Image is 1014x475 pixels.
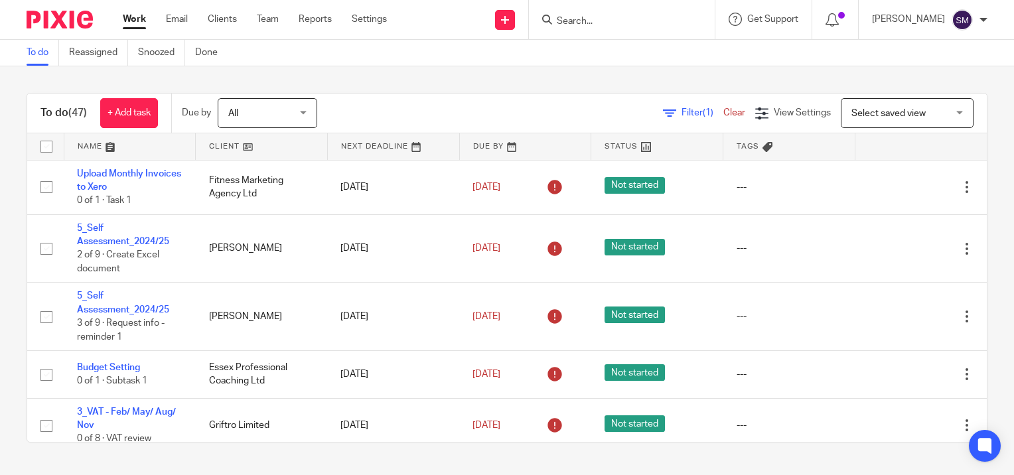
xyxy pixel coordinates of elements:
[737,419,842,432] div: ---
[77,196,131,205] span: 0 of 1 · Task 1
[472,370,500,379] span: [DATE]
[327,351,459,398] td: [DATE]
[40,106,87,120] h1: To do
[555,16,675,28] input: Search
[327,214,459,283] td: [DATE]
[851,109,926,118] span: Select saved view
[69,40,128,66] a: Reassigned
[723,108,745,117] a: Clear
[605,415,665,432] span: Not started
[68,107,87,118] span: (47)
[196,283,328,351] td: [PERSON_NAME]
[257,13,279,26] a: Team
[196,351,328,398] td: Essex Professional Coaching Ltd
[77,363,140,372] a: Budget Setting
[682,108,723,117] span: Filter
[472,312,500,321] span: [DATE]
[327,160,459,214] td: [DATE]
[77,435,151,444] span: 0 of 8 · VAT review
[196,160,328,214] td: Fitness Marketing Agency Ltd
[77,318,165,342] span: 3 of 9 · Request info - reminder 1
[952,9,973,31] img: svg%3E
[472,182,500,192] span: [DATE]
[327,398,459,452] td: [DATE]
[299,13,332,26] a: Reports
[747,15,798,24] span: Get Support
[77,169,181,192] a: Upload Monthly Invoices to Xero
[195,40,228,66] a: Done
[703,108,713,117] span: (1)
[737,310,842,323] div: ---
[605,177,665,194] span: Not started
[77,251,159,274] span: 2 of 9 · Create Excel document
[123,13,146,26] a: Work
[774,108,831,117] span: View Settings
[182,106,211,119] p: Due by
[605,239,665,255] span: Not started
[77,224,169,246] a: 5_Self Assessment_2024/25
[77,291,169,314] a: 5_Self Assessment_2024/25
[352,13,387,26] a: Settings
[208,13,237,26] a: Clients
[737,368,842,381] div: ---
[196,398,328,452] td: Griftro Limited
[166,13,188,26] a: Email
[327,283,459,351] td: [DATE]
[27,11,93,29] img: Pixie
[872,13,945,26] p: [PERSON_NAME]
[77,407,176,430] a: 3_VAT - Feb/ May/ Aug/ Nov
[605,364,665,381] span: Not started
[737,241,842,255] div: ---
[605,306,665,323] span: Not started
[737,143,759,150] span: Tags
[737,180,842,194] div: ---
[27,40,59,66] a: To do
[228,109,238,118] span: All
[100,98,158,128] a: + Add task
[472,421,500,430] span: [DATE]
[472,243,500,253] span: [DATE]
[138,40,185,66] a: Snoozed
[196,214,328,283] td: [PERSON_NAME]
[77,377,147,386] span: 0 of 1 · Subtask 1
